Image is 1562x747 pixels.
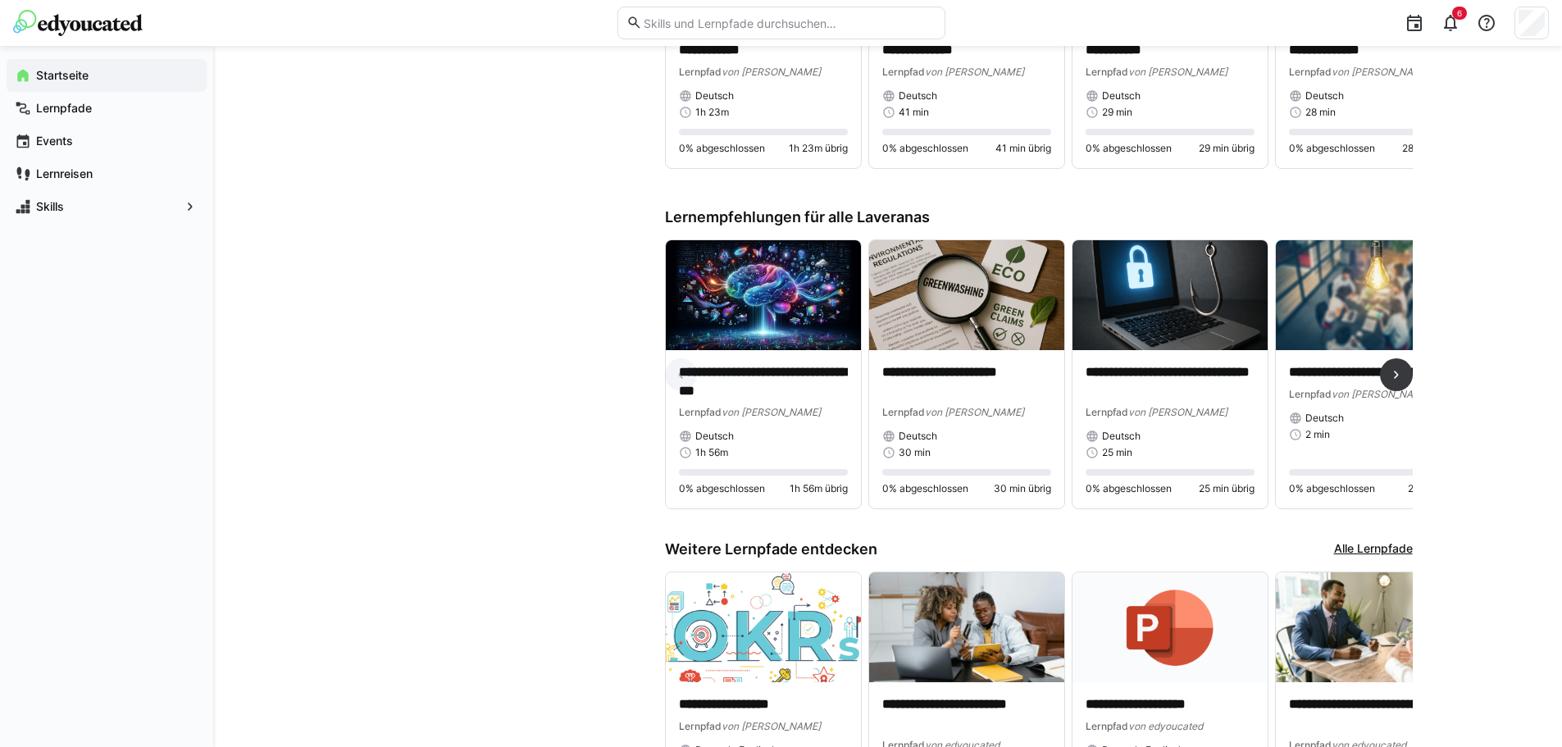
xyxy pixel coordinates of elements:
span: 1h 23m übrig [789,142,848,155]
span: von [PERSON_NAME] [722,720,821,732]
a: Alle Lernpfade [1334,540,1413,558]
span: von edyoucated [1128,720,1203,732]
span: Lernpfad [679,66,722,78]
img: image [1072,240,1268,350]
span: 41 min [899,106,929,119]
span: 1h 56m übrig [790,482,848,495]
span: 1h 56m [695,446,728,459]
span: 0% abgeschlossen [1289,142,1375,155]
span: 0% abgeschlossen [679,142,765,155]
input: Skills und Lernpfade durchsuchen… [642,16,936,30]
span: Lernpfad [1289,66,1332,78]
span: 0% abgeschlossen [1289,482,1375,495]
span: Deutsch [1305,412,1344,425]
span: Lernpfad [1086,720,1128,732]
span: Deutsch [899,430,937,443]
span: 25 min [1102,446,1132,459]
img: image [1276,240,1471,350]
span: Lernpfad [882,66,925,78]
span: von [PERSON_NAME] [722,66,821,78]
span: von [PERSON_NAME] [1332,66,1431,78]
span: von [PERSON_NAME] [1128,406,1227,418]
span: 29 min übrig [1199,142,1255,155]
img: image [869,240,1064,350]
h3: Lernempfehlungen für alle Laveranas [665,208,1413,226]
span: Lernpfad [679,720,722,732]
span: Deutsch [695,430,734,443]
span: 30 min übrig [994,482,1051,495]
span: 1h 23m [695,106,729,119]
span: 29 min [1102,106,1132,119]
span: 25 min übrig [1199,482,1255,495]
span: Lernpfad [1086,406,1128,418]
span: von [PERSON_NAME] [722,406,821,418]
span: 41 min übrig [995,142,1051,155]
img: image [666,240,861,350]
span: 28 min [1305,106,1336,119]
span: Lernpfad [1086,66,1128,78]
span: Deutsch [1102,89,1141,102]
span: Deutsch [899,89,937,102]
span: 0% abgeschlossen [1086,142,1172,155]
span: Lernpfad [882,406,925,418]
span: von [PERSON_NAME] [1128,66,1227,78]
span: Deutsch [695,89,734,102]
img: image [1072,572,1268,682]
span: 0% abgeschlossen [679,482,765,495]
span: Deutsch [1102,430,1141,443]
span: 0% abgeschlossen [882,142,968,155]
img: image [666,572,861,682]
span: 30 min [899,446,931,459]
span: Deutsch [1305,89,1344,102]
span: Lernpfad [1289,388,1332,400]
span: von [PERSON_NAME] [925,406,1024,418]
img: image [869,572,1064,682]
span: 2 min [1305,428,1330,441]
span: 2 min übrig [1408,482,1458,495]
span: Lernpfad [679,406,722,418]
img: image [1276,572,1471,682]
span: 28 min übrig [1402,142,1458,155]
span: von [PERSON_NAME] [1332,388,1431,400]
span: von [PERSON_NAME] [925,66,1024,78]
span: 0% abgeschlossen [882,482,968,495]
span: 0% abgeschlossen [1086,482,1172,495]
span: 6 [1457,8,1462,18]
h3: Weitere Lernpfade entdecken [665,540,877,558]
